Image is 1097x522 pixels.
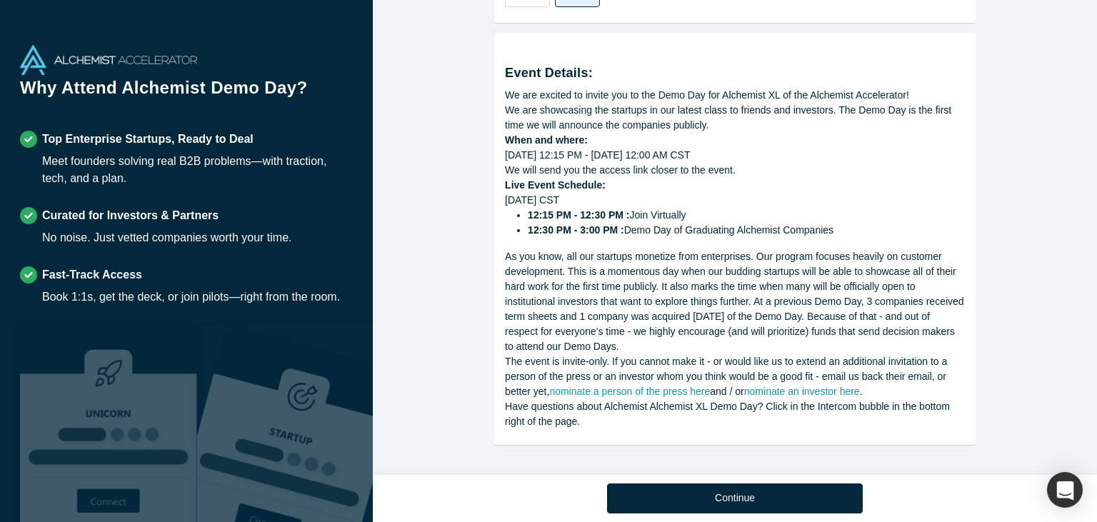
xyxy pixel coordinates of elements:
[505,249,965,354] div: As you know, all our startups monetize from enterprises. Our program focuses heavily on customer ...
[42,229,292,246] div: No noise. Just vetted companies worth your time.
[744,386,860,397] a: nominate an investor here
[505,399,965,429] div: Have questions about Alchemist Alchemist XL Demo Day? Click in the Intercom bubble in the bottom ...
[528,224,624,236] strong: 12:30 PM - 3:00 PM :
[528,223,965,238] li: Demo Day of Graduating Alchemist Companies
[528,208,965,223] li: Join Virtually
[20,45,197,75] img: Alchemist Accelerator Logo
[549,386,710,397] a: nominate a person of the press here
[505,179,606,191] strong: Live Event Schedule:
[528,209,629,221] strong: 12:15 PM - 12:30 PM :
[20,75,353,111] h1: Why Attend Alchemist Demo Day?
[42,209,219,221] strong: Curated for Investors & Partners
[505,134,588,146] strong: When and where:
[42,268,142,281] strong: Fast-Track Access
[505,103,965,133] div: We are showcasing the startups in our latest class to friends and investors. The Demo Day is the ...
[505,193,965,238] div: [DATE] CST
[607,483,863,513] button: Continue
[42,153,353,187] div: Meet founders solving real B2B problems—with traction, tech, and a plan.
[42,133,254,145] strong: Top Enterprise Startups, Ready to Deal
[505,163,965,178] div: We will send you the access link closer to the event.
[505,66,593,80] strong: Event Details:
[42,288,340,306] div: Book 1:1s, get the deck, or join pilots—right from the room.
[505,354,965,399] div: The event is invite-only. If you cannot make it - or would like us to extend an additional invita...
[505,148,965,163] div: [DATE] 12:15 PM - [DATE] 12:00 AM CST
[505,88,965,103] div: We are excited to invite you to the Demo Day for Alchemist XL of the Alchemist Accelerator!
